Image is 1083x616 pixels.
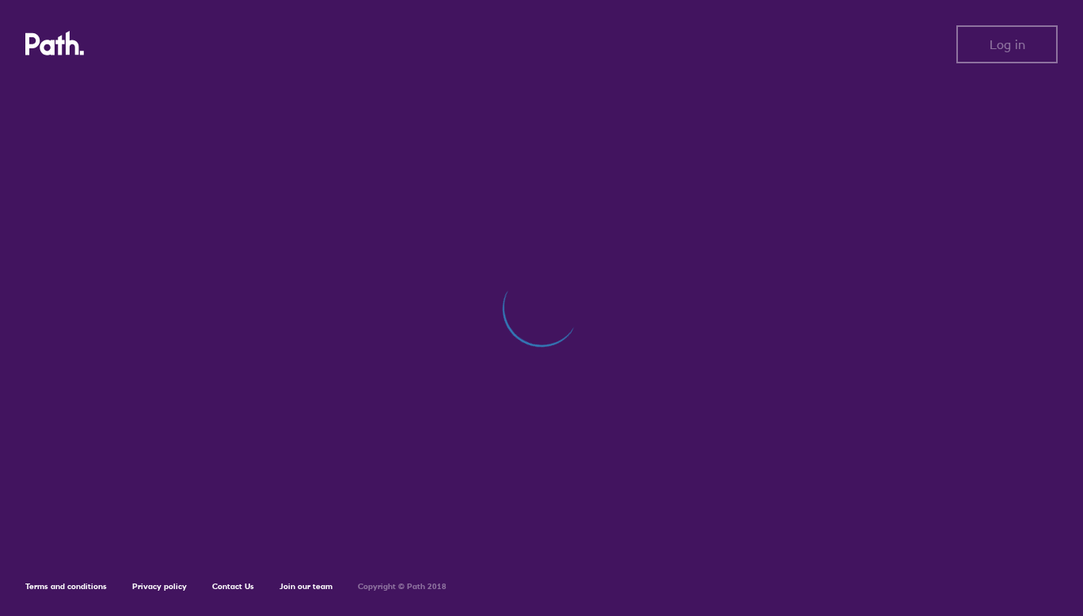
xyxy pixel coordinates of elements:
[358,582,446,591] h6: Copyright © Path 2018
[990,37,1025,51] span: Log in
[279,581,332,591] a: Join our team
[25,581,107,591] a: Terms and conditions
[132,581,187,591] a: Privacy policy
[212,581,254,591] a: Contact Us
[956,25,1058,63] button: Log in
